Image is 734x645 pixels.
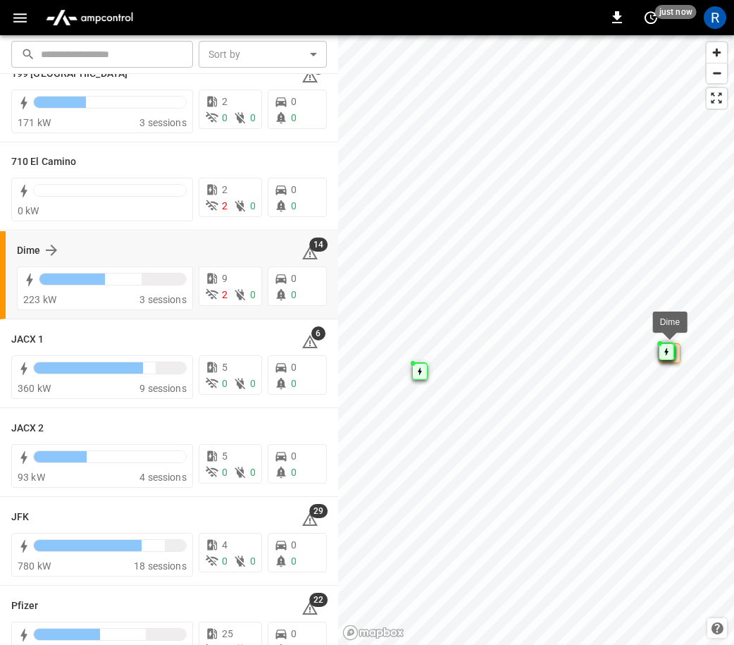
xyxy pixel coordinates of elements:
span: 0 [222,112,228,123]
button: set refresh interval [640,6,662,29]
div: Dime [660,315,680,329]
span: 2 [222,289,228,300]
span: 780 kW [18,560,51,572]
span: 0 [250,200,256,211]
img: ampcontrol.io logo [40,4,139,31]
span: just now [655,5,697,19]
span: 2 [222,200,228,211]
span: 0 [250,467,256,478]
span: 0 [291,96,297,107]
span: 0 [222,467,228,478]
span: 25 [222,628,233,639]
span: 360 kW [18,383,51,394]
h6: JFK [11,510,29,525]
span: 0 [291,450,297,462]
span: 0 [291,289,297,300]
span: 0 [222,378,228,389]
span: 0 [291,628,297,639]
span: 0 [291,378,297,389]
span: 9 [222,273,228,284]
span: 18 sessions [134,560,187,572]
span: 171 kW [18,117,51,128]
span: 0 [291,273,297,284]
span: 6 [311,326,325,340]
span: 5 [222,450,228,462]
span: 0 [291,467,297,478]
span: 0 [250,378,256,389]
span: 5 [222,362,228,373]
div: profile-icon [704,6,726,29]
span: 0 [291,184,297,195]
div: Map marker [659,343,674,360]
span: 0 [222,555,228,567]
span: 223 kW [23,294,56,305]
div: Map marker [412,363,428,380]
button: Zoom out [707,63,727,83]
span: 93 kW [18,472,45,483]
h6: Dime [17,243,40,259]
span: 0 kW [18,205,39,216]
span: 2 [222,184,228,195]
div: Map marker [659,343,675,360]
span: 2 [222,96,228,107]
h6: Pfizer [11,598,39,614]
span: 9 sessions [139,383,187,394]
span: 4 [222,539,228,551]
span: 0 [291,539,297,551]
span: 0 [250,112,256,123]
h6: JACX 1 [11,332,44,348]
h6: 710 El Camino [11,154,76,170]
canvas: Map [338,35,734,645]
div: Map marker [412,362,428,379]
button: Zoom in [707,42,727,63]
span: 3 sessions [139,117,187,128]
span: 22 [309,593,328,607]
span: 0 [250,289,256,300]
span: 0 [291,112,297,123]
span: 3 sessions [139,294,187,305]
span: 4 sessions [139,472,187,483]
span: 0 [291,555,297,567]
span: 0 [250,555,256,567]
span: 29 [309,504,328,518]
span: 0 [291,200,297,211]
span: 0 [291,362,297,373]
h6: JACX 2 [11,421,44,436]
a: Mapbox homepage [342,625,404,641]
span: 14 [309,238,328,252]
